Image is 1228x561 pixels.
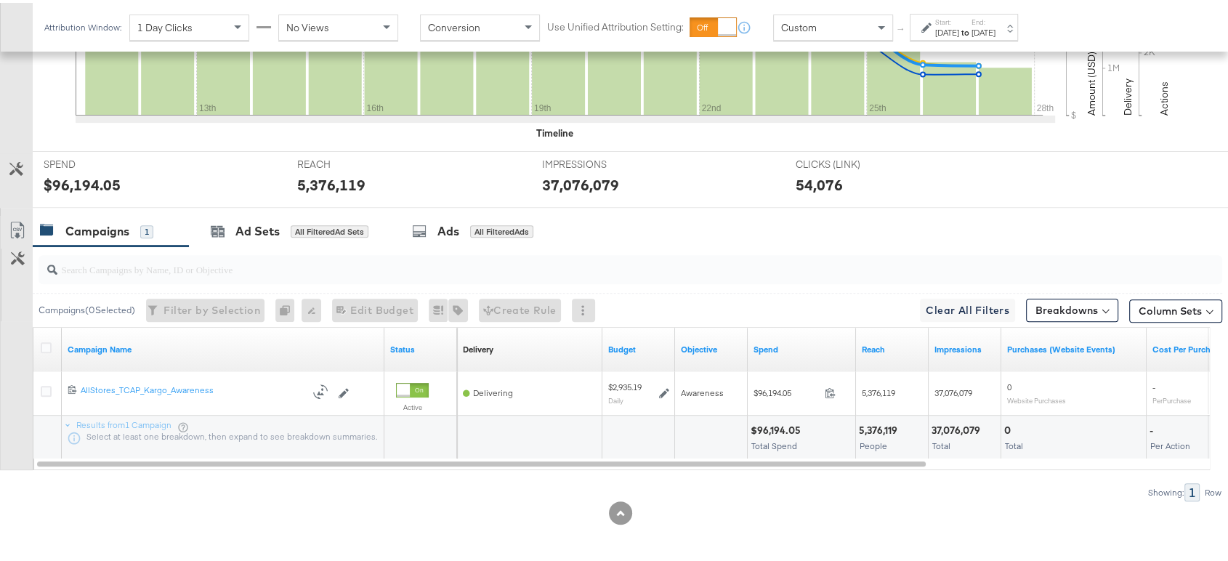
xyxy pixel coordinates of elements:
[1152,379,1155,390] span: -
[390,341,451,352] a: Shows the current state of your Ad Campaign.
[1184,480,1200,499] div: 1
[935,15,959,24] label: Start:
[39,301,135,314] div: Campaigns ( 0 Selected)
[428,18,480,31] span: Conversion
[751,437,797,448] span: Total Spend
[972,15,995,24] label: End:
[1121,76,1134,113] text: Delivery
[1026,296,1118,319] button: Breakdowns
[286,18,329,31] span: No Views
[894,25,908,30] span: ↑
[68,341,379,352] a: Your campaign name.
[860,437,887,448] span: People
[932,421,985,435] div: 37,076,079
[291,222,368,235] div: All Filtered Ad Sets
[547,17,684,31] label: Use Unified Attribution Setting:
[972,24,995,36] div: [DATE]
[536,124,573,137] div: Timeline
[1152,393,1191,402] sub: Per Purchase
[932,437,950,448] span: Total
[608,341,669,352] a: The maximum amount you're willing to spend on your ads, on average each day or over the lifetime ...
[751,421,805,435] div: $96,194.05
[1007,393,1066,402] sub: Website Purchases
[140,222,153,235] div: 1
[862,384,895,395] span: 5,376,119
[44,155,153,169] span: SPEND
[926,299,1009,317] span: Clear All Filters
[1204,485,1222,495] div: Row
[796,155,905,169] span: CLICKS (LINK)
[681,341,742,352] a: Your campaign's objective.
[1150,421,1158,435] div: -
[608,379,642,390] div: $2,935.19
[1129,296,1222,320] button: Column Sets
[1004,421,1015,435] div: 0
[437,220,459,237] div: Ads
[862,341,923,352] a: The number of people your ad was served to.
[934,341,995,352] a: The number of times your ad was served. On mobile apps an ad is counted as served the first time ...
[463,341,493,352] div: Delivery
[1007,379,1011,390] span: 0
[959,24,972,35] strong: to
[1147,485,1184,495] div: Showing:
[44,171,121,193] div: $96,194.05
[542,171,619,193] div: 37,076,079
[473,384,513,395] span: Delivering
[81,382,305,393] div: AllStores_TCAP_Kargo_Awareness
[754,341,850,352] a: The total amount spent to date.
[396,400,429,409] label: Active
[65,220,129,237] div: Campaigns
[681,384,724,395] span: Awareness
[1150,437,1190,448] span: Per Action
[470,222,533,235] div: All Filtered Ads
[935,24,959,36] div: [DATE]
[297,171,365,193] div: 5,376,119
[297,155,406,169] span: REACH
[463,341,493,352] a: Reflects the ability of your Ad Campaign to achieve delivery based on ad states, schedule and bud...
[920,296,1015,319] button: Clear All Filters
[796,171,843,193] div: 54,076
[57,246,1115,275] input: Search Campaigns by Name, ID or Objective
[235,220,280,237] div: Ad Sets
[81,382,305,399] a: AllStores_TCAP_Kargo_Awareness
[781,18,817,31] span: Custom
[1085,49,1098,113] text: Amount (USD)
[1007,341,1141,352] a: The number of times a purchase was made tracked by your Custom Audience pixel on your website aft...
[137,18,193,31] span: 1 Day Clicks
[275,296,302,319] div: 0
[608,393,623,402] sub: Daily
[754,384,819,395] span: $96,194.05
[1158,78,1171,113] text: Actions
[1005,437,1023,448] span: Total
[859,421,902,435] div: 5,376,119
[542,155,651,169] span: IMPRESSIONS
[44,20,122,30] div: Attribution Window:
[934,384,972,395] span: 37,076,079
